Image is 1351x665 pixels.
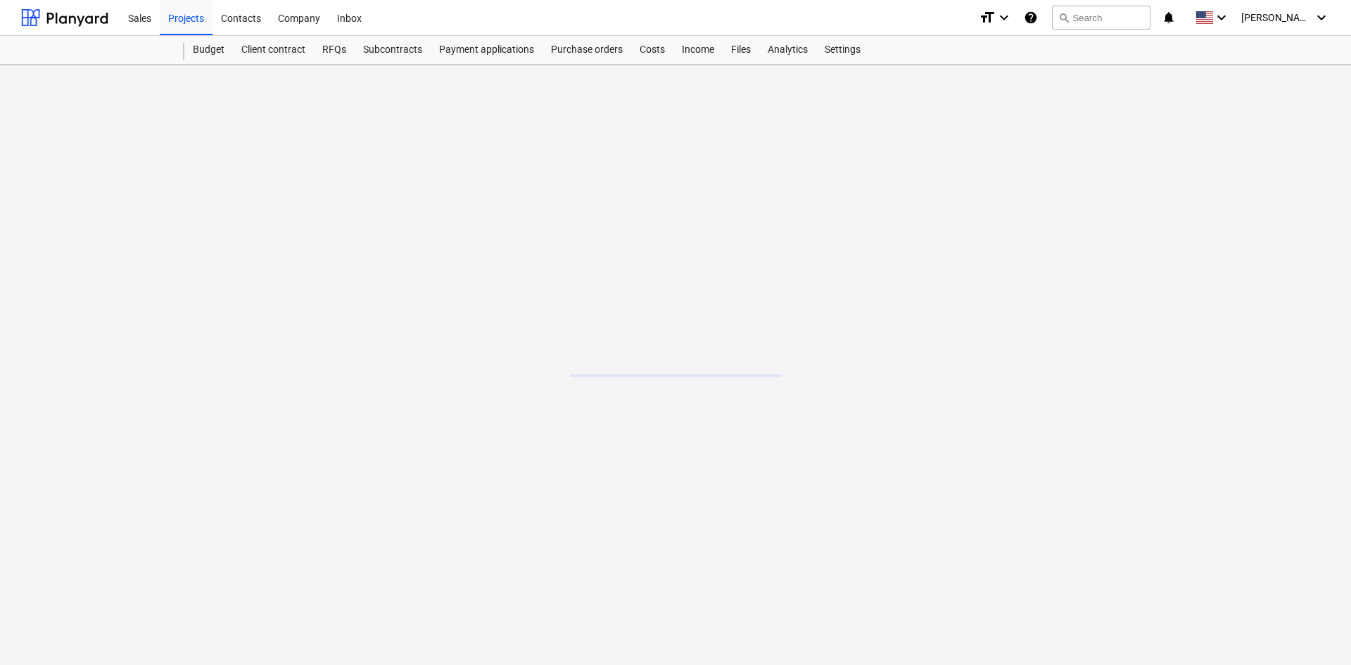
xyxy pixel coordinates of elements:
[355,36,431,64] a: Subcontracts
[184,36,233,64] a: Budget
[1052,6,1150,30] button: Search
[759,36,816,64] a: Analytics
[1313,9,1330,26] i: keyboard_arrow_down
[1241,12,1312,23] span: [PERSON_NAME]
[314,36,355,64] a: RFQs
[1162,9,1176,26] i: notifications
[996,9,1013,26] i: keyboard_arrow_down
[673,36,723,64] a: Income
[431,36,543,64] a: Payment applications
[816,36,869,64] a: Settings
[979,9,996,26] i: format_size
[723,36,759,64] a: Files
[1213,9,1230,26] i: keyboard_arrow_down
[1024,9,1038,26] i: Knowledge base
[543,36,631,64] a: Purchase orders
[1058,12,1070,23] span: search
[233,36,314,64] a: Client contract
[631,36,673,64] a: Costs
